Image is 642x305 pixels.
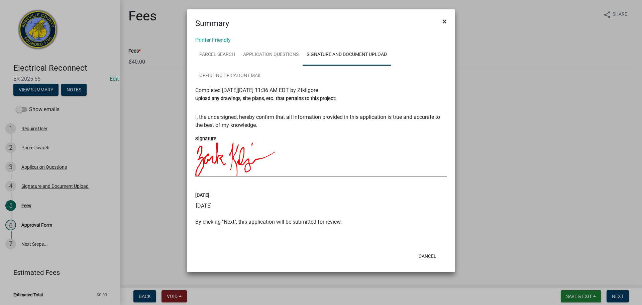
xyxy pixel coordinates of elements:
label: Signature [195,137,216,141]
a: Office Notification Email [195,65,266,87]
p: I, the undersigned, hereby confirm that all information provided in this application is true and ... [195,113,447,129]
a: Parcel search [195,44,239,66]
button: Cancel [413,250,442,262]
button: Close [437,12,452,31]
label: Upload any drawings, site plans, etc. that pertains to this project: [195,96,336,101]
img: yrR5aRCSpnAAAAAASUVORK5CYII= [195,143,275,176]
label: [DATE] [195,193,209,198]
a: Printer Friendly [195,37,231,43]
h4: Summary [195,17,229,29]
a: Signature and Document Upload [303,44,391,66]
a: Application Questions [239,44,303,66]
span: Completed [DATE][DATE] 11:36 AM EDT by Ztkilgore [195,87,318,93]
p: By clicking "Next", this application will be submitted for review. [195,218,447,226]
span: × [442,17,447,26]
